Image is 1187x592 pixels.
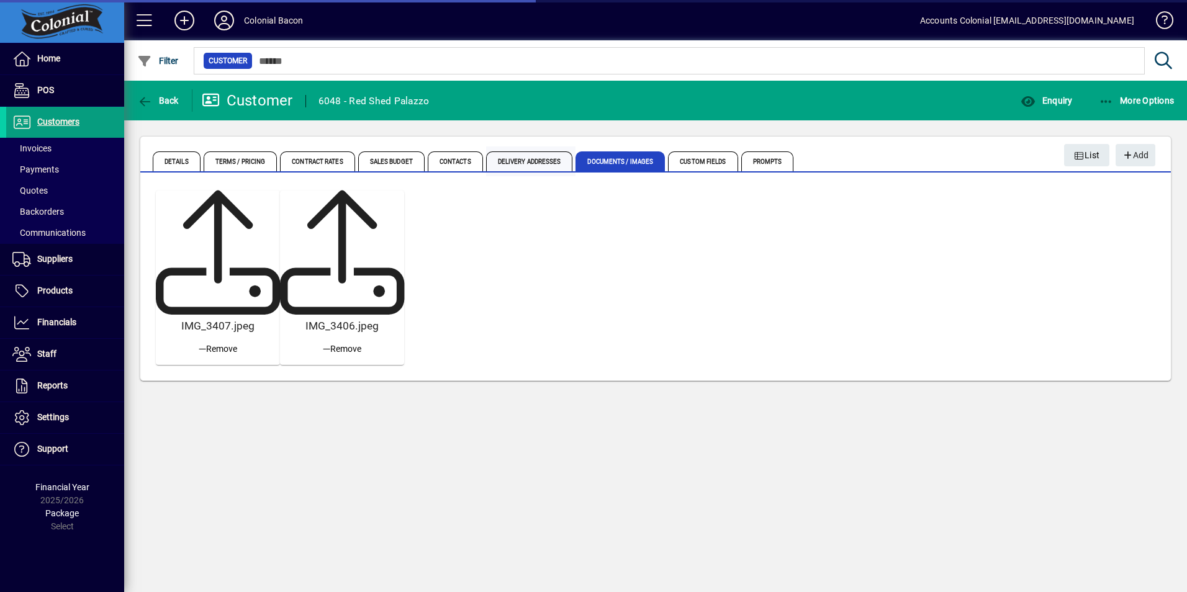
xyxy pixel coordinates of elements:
[920,11,1134,30] div: Accounts Colonial [EMAIL_ADDRESS][DOMAIN_NAME]
[199,343,237,356] span: Remove
[137,56,179,66] span: Filter
[6,339,124,370] a: Staff
[204,9,244,32] button: Profile
[37,349,56,359] span: Staff
[124,89,192,112] app-page-header-button: Back
[37,380,68,390] span: Reports
[37,117,79,127] span: Customers
[428,151,483,171] span: Contacts
[575,151,665,171] span: Documents / Images
[6,434,124,465] a: Support
[6,159,124,180] a: Payments
[1122,145,1149,166] span: Add
[1096,89,1178,112] button: More Options
[37,317,76,327] span: Financials
[6,370,124,401] a: Reports
[323,343,361,356] span: Remove
[134,50,182,72] button: Filter
[37,254,73,264] span: Suppliers
[285,320,399,333] h5: IMG_3406.jpeg
[6,244,124,275] a: Suppliers
[12,186,48,195] span: Quotes
[202,91,293,110] div: Customer
[6,201,124,222] a: Backorders
[6,222,124,243] a: Communications
[6,75,124,106] a: POS
[153,151,201,171] span: Details
[35,482,89,492] span: Financial Year
[37,285,73,295] span: Products
[6,307,124,338] a: Financials
[6,180,124,201] a: Quotes
[37,85,54,95] span: POS
[1116,144,1155,166] button: Add
[486,151,573,171] span: Delivery Addresses
[1021,96,1072,105] span: Enquiry
[45,508,79,518] span: Package
[280,151,354,171] span: Contract Rates
[358,151,425,171] span: Sales Budget
[37,444,68,454] span: Support
[209,55,247,67] span: Customer
[1099,96,1175,105] span: More Options
[161,320,275,333] h5: IMG_3407.jpeg
[6,402,124,433] a: Settings
[12,228,86,238] span: Communications
[137,96,179,105] span: Back
[204,151,278,171] span: Terms / Pricing
[12,164,59,174] span: Payments
[244,11,303,30] div: Colonial Bacon
[134,89,182,112] button: Back
[12,207,64,217] span: Backorders
[1074,145,1100,166] span: List
[318,91,430,111] div: 6048 - Red Shed Palazzo
[37,53,60,63] span: Home
[668,151,738,171] span: Custom Fields
[194,338,242,360] button: Remove
[37,412,69,422] span: Settings
[741,151,794,171] span: Prompts
[6,138,124,159] a: Invoices
[1147,2,1171,43] a: Knowledge Base
[318,338,366,360] button: Remove
[12,143,52,153] span: Invoices
[6,276,124,307] a: Products
[1064,144,1110,166] button: List
[6,43,124,74] a: Home
[1018,89,1075,112] button: Enquiry
[165,9,204,32] button: Add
